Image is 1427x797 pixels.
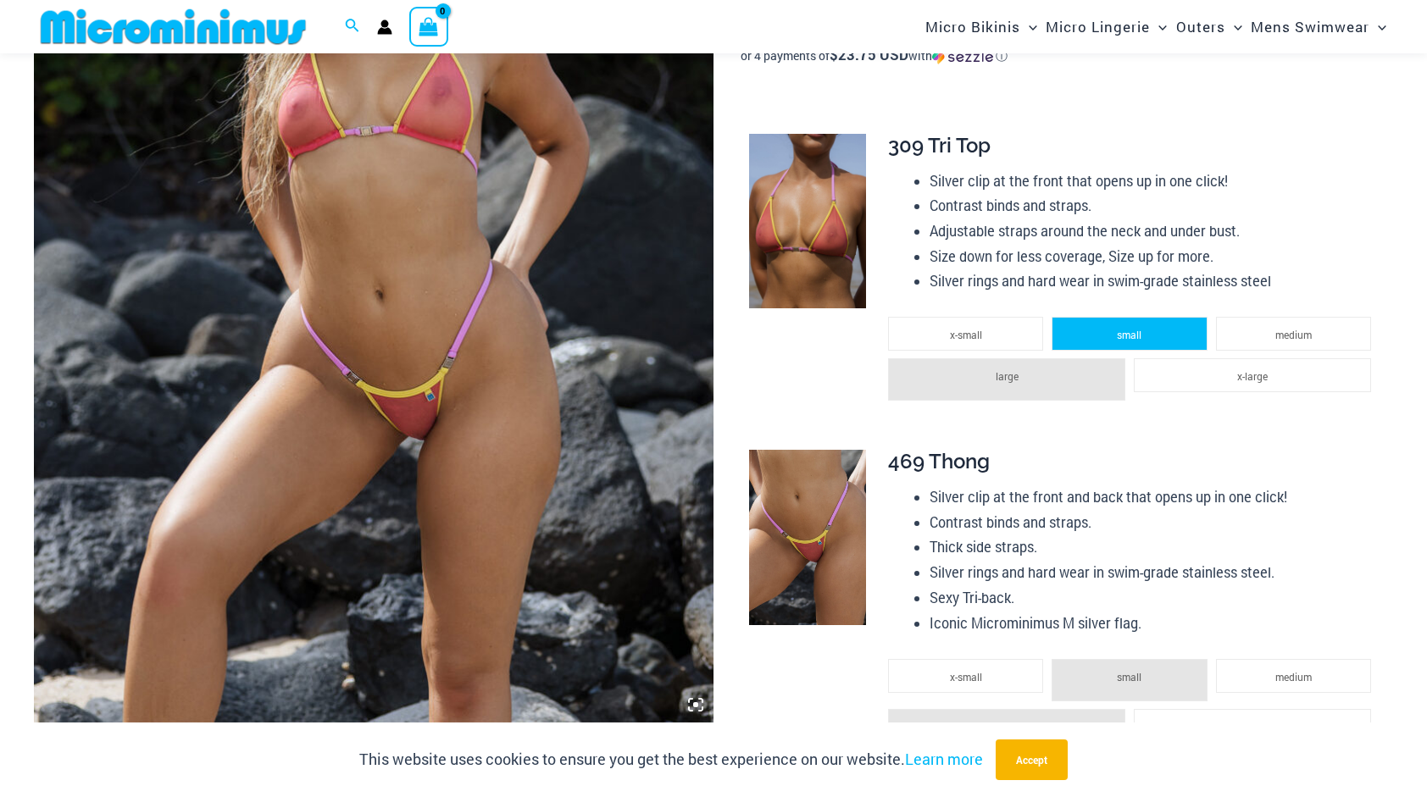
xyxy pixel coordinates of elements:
[888,133,991,158] span: 309 Tri Top
[930,484,1380,510] li: Silver clip at the front and back that opens up in one click!
[741,47,1393,64] div: or 4 payments of$23.75 USDwithSezzle Click to learn more about Sezzle
[1176,5,1225,48] span: Outers
[1251,5,1369,48] span: Mens Swimwear
[930,193,1380,219] li: Contrast binds and straps.
[1052,659,1207,701] li: small
[919,3,1393,51] nav: Site Navigation
[930,585,1380,611] li: Sexy Tri-back.
[888,317,1043,351] li: x-small
[930,534,1380,560] li: Thick side straps.
[930,510,1380,535] li: Contrast binds and straps.
[1150,5,1167,48] span: Menu Toggle
[1216,659,1371,693] li: medium
[1225,5,1242,48] span: Menu Toggle
[930,219,1380,244] li: Adjustable straps around the neck and under bust.
[888,358,1125,401] li: large
[888,659,1043,693] li: x-small
[1275,328,1312,341] span: medium
[34,8,313,46] img: MM SHOP LOGO FLAT
[930,244,1380,269] li: Size down for less coverage, Size up for more.
[930,560,1380,585] li: Silver rings and hard wear in swim-grade stainless steel.
[1369,5,1386,48] span: Menu Toggle
[1237,720,1268,733] span: x-large
[1237,369,1268,383] span: x-large
[921,5,1041,48] a: Micro BikinisMenu ToggleMenu Toggle
[1117,328,1141,341] span: small
[830,45,908,64] span: $23.75 USD
[950,670,982,684] span: x-small
[1117,670,1141,684] span: small
[1172,5,1247,48] a: OutersMenu ToggleMenu Toggle
[996,369,1019,383] span: large
[1020,5,1037,48] span: Menu Toggle
[377,19,392,35] a: Account icon link
[996,739,1068,780] button: Accept
[1275,670,1312,684] span: medium
[932,49,993,64] img: Sezzle
[905,749,983,769] a: Learn more
[950,328,982,341] span: x-small
[1052,317,1207,351] li: small
[1216,317,1371,351] li: medium
[888,709,1125,751] li: large
[1134,709,1371,743] li: x-large
[345,16,360,38] a: Search icon link
[359,747,983,772] p: This website uses cookies to ensure you get the best experience on our website.
[996,720,1019,733] span: large
[741,47,1393,64] div: or 4 payments of with
[1247,5,1391,48] a: Mens SwimwearMenu ToggleMenu Toggle
[1041,5,1171,48] a: Micro LingerieMenu ToggleMenu Toggle
[749,134,866,309] img: Maya Sunkist Coral 309 Top
[1134,358,1371,392] li: x-large
[749,450,866,625] img: Maya Sunkist Coral 469 Bottom
[930,611,1380,636] li: Iconic Microminimus M silver flag.
[925,5,1020,48] span: Micro Bikinis
[1046,5,1150,48] span: Micro Lingerie
[888,449,990,473] span: 469 Thong
[930,268,1380,294] li: Silver rings and hard wear in swim-grade stainless steel
[930,169,1380,194] li: Silver clip at the front that opens up in one click!
[409,7,448,46] a: View Shopping Cart, empty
